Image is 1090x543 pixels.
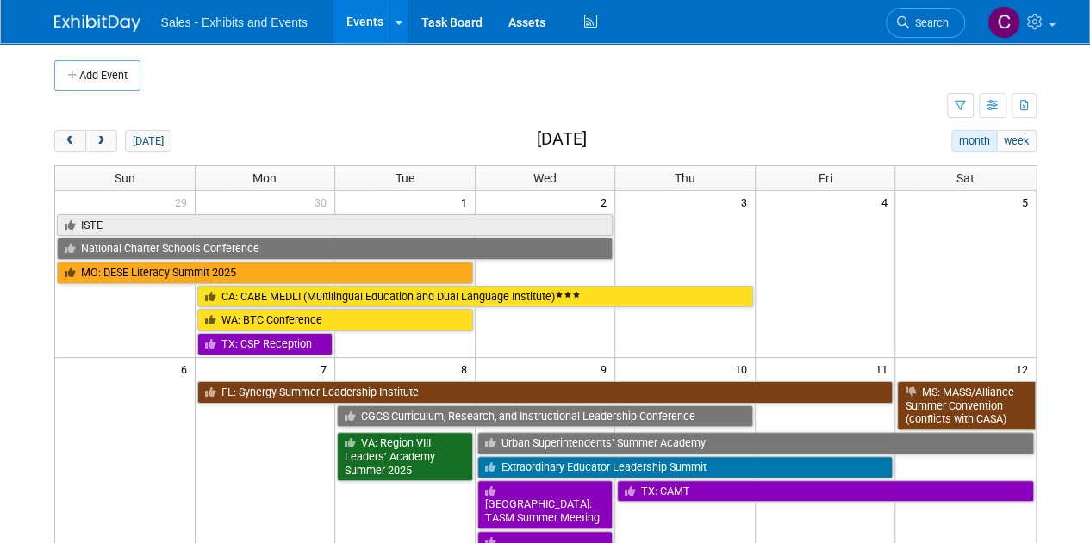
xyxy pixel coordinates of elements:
[85,130,117,152] button: next
[533,171,557,185] span: Wed
[477,432,1034,454] a: Urban Superintendents’ Summer Academy
[197,286,753,308] a: CA: CABE MEDLI (Multilingual Education and Dual Language Institute)
[57,238,614,260] a: National Charter Schools Conference
[396,171,414,185] span: Tue
[252,171,277,185] span: Mon
[599,358,614,379] span: 9
[115,171,135,185] span: Sun
[951,130,997,152] button: month
[1020,191,1036,213] span: 5
[886,8,965,38] a: Search
[617,480,1033,503] a: TX: CAMT
[197,333,333,355] a: TX: CSP Reception
[675,171,695,185] span: Thu
[599,191,614,213] span: 2
[477,456,894,478] a: Extraordinary Educator Leadership Summit
[733,358,755,379] span: 10
[313,191,334,213] span: 30
[987,6,1020,39] img: Christine Lurz
[459,191,475,213] span: 1
[897,381,1035,430] a: MS: MASS/Alliance Summer Convention (conflicts with CASA)
[179,358,195,379] span: 6
[879,191,894,213] span: 4
[197,381,894,404] a: FL: Synergy Summer Leadership Institute
[873,358,894,379] span: 11
[337,432,473,481] a: VA: Region VIII Leaders’ Academy Summer 2025
[477,480,614,529] a: [GEOGRAPHIC_DATA]: TASM Summer Meeting
[536,130,586,149] h2: [DATE]
[459,358,475,379] span: 8
[909,16,949,29] span: Search
[1014,358,1036,379] span: 12
[54,15,140,32] img: ExhibitDay
[173,191,195,213] span: 29
[125,130,171,152] button: [DATE]
[161,15,308,29] span: Sales - Exhibits and Events
[819,171,832,185] span: Fri
[54,60,140,91] button: Add Event
[57,214,614,237] a: ISTE
[956,171,975,185] span: Sat
[337,405,753,428] a: CGCS Curriculum, Research, and Instructional Leadership Conference
[54,130,86,152] button: prev
[996,130,1036,152] button: week
[197,309,473,331] a: WA: BTC Conference
[739,191,755,213] span: 3
[57,262,473,284] a: MO: DESE Literacy Summit 2025
[319,358,334,379] span: 7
